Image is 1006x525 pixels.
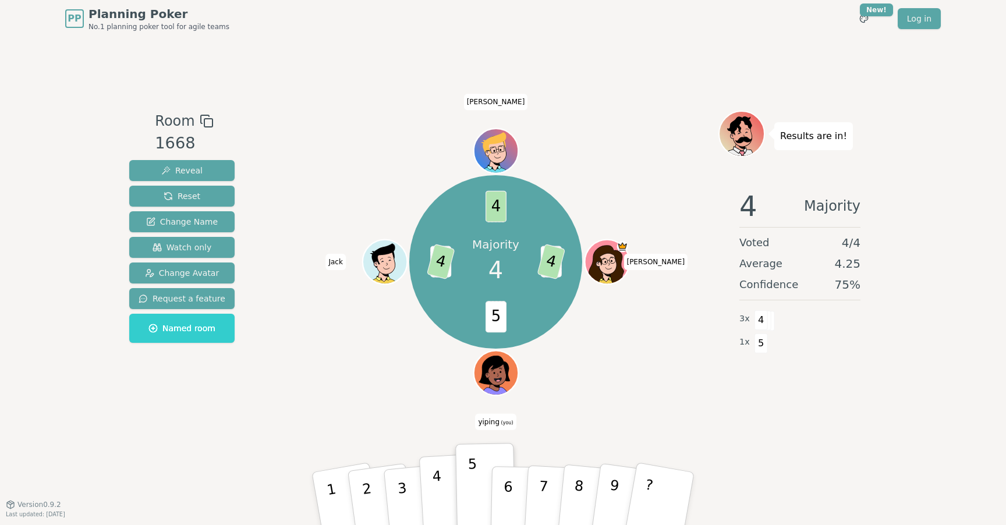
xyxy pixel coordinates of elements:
span: Click to change your name [624,254,688,270]
span: 4.25 [834,256,860,272]
span: Confidence [739,276,798,293]
span: 4 [739,192,757,220]
a: Log in [898,8,941,29]
span: Change Name [146,216,218,228]
span: Last updated: [DATE] [6,511,65,517]
span: 75 % [835,276,860,293]
span: PP [68,12,81,26]
span: Average [739,256,782,272]
span: 4 [488,253,503,288]
span: 3 x [739,313,750,325]
span: Request a feature [139,293,225,304]
span: Click to change your name [475,414,516,430]
button: Request a feature [129,288,235,309]
span: Room [155,111,194,132]
span: 5 [486,301,506,333]
span: Voted [739,235,770,251]
div: New! [860,3,893,16]
span: Click to change your name [464,94,528,110]
span: 1 x [739,336,750,349]
span: Majority [804,192,860,220]
span: Click to change your name [325,254,345,270]
span: Version 0.9.2 [17,500,61,509]
button: Change Name [129,211,235,232]
span: Zach is the host [617,241,628,252]
p: Results are in! [780,128,847,144]
p: Majority [472,236,519,253]
button: Version0.9.2 [6,500,61,509]
span: Reset [164,190,200,202]
span: No.1 planning poker tool for agile teams [88,22,229,31]
button: New! [853,8,874,29]
span: Reveal [161,165,203,176]
span: 4 [486,191,506,222]
span: 4 [754,310,768,330]
span: 5 [754,334,768,353]
button: Change Avatar [129,262,235,283]
span: Planning Poker [88,6,229,22]
span: Watch only [153,242,212,253]
span: Named room [148,322,215,334]
p: 5 [468,456,478,519]
button: Watch only [129,237,235,258]
a: PPPlanning PokerNo.1 planning poker tool for agile teams [65,6,229,31]
div: 1668 [155,132,213,155]
span: Change Avatar [145,267,219,279]
button: Reveal [129,160,235,181]
span: 4 [426,244,455,279]
span: 4 [537,244,565,279]
span: (you) [500,420,513,425]
span: 4 / 4 [842,235,860,251]
button: Reset [129,186,235,207]
button: Click to change your avatar [475,352,517,394]
button: Named room [129,314,235,343]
